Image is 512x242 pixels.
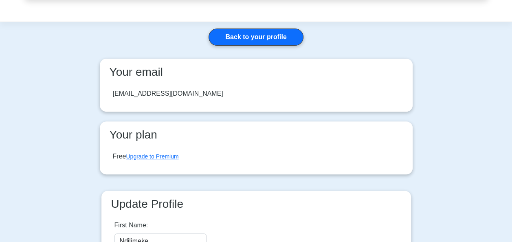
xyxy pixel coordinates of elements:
a: Back to your profile [209,29,303,46]
label: First Name: [114,220,148,230]
div: Free [113,152,179,161]
h3: Your plan [106,128,406,142]
div: [EMAIL_ADDRESS][DOMAIN_NAME] [113,89,223,99]
h3: Your email [106,65,406,79]
h3: Update Profile [108,197,404,211]
a: Upgrade to Premium [126,153,178,160]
